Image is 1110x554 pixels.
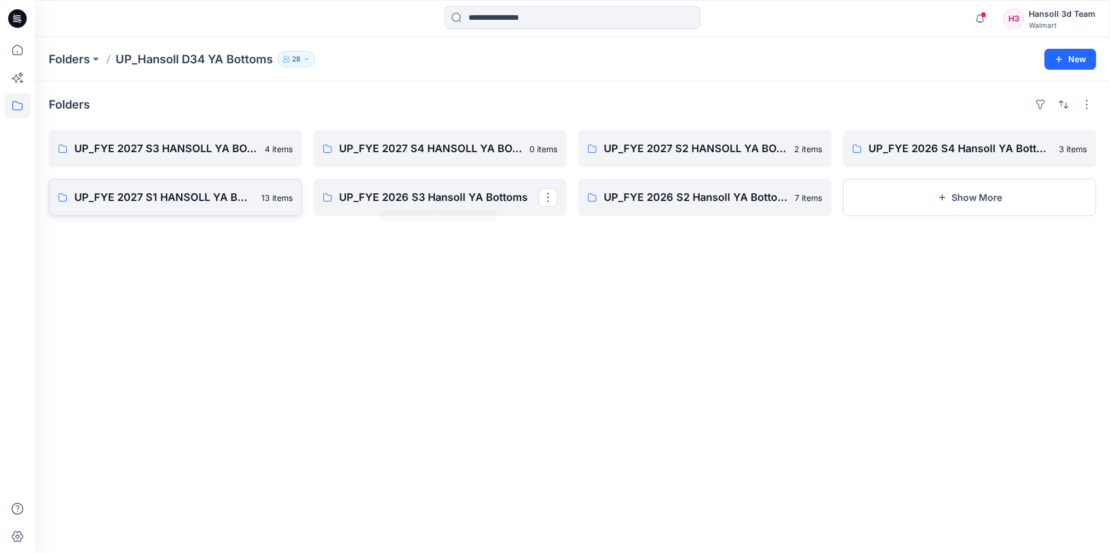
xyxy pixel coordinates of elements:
div: H3 [1003,8,1024,29]
a: UP_FYE 2026 S3 Hansoll YA Bottoms [313,179,567,216]
p: UP_FYE 2027 S4 HANSOLL YA BOTTOMS [339,141,522,157]
p: 7 items [795,192,822,204]
p: 4 items [265,143,293,155]
p: UP_FYE 2027 S3 HANSOLL YA BOTTOMS [74,141,258,157]
a: UP_FYE 2026 S4 Hansoll YA Bottoms3 items [843,130,1096,167]
p: 13 items [261,192,293,204]
a: UP_FYE 2027 S2 HANSOLL YA BOTTOMS2 items [578,130,831,167]
p: 3 items [1059,143,1087,155]
p: UP_FYE 2026 S4 Hansoll YA Bottoms [868,141,1052,157]
a: UP_FYE 2026 S2 Hansoll YA Bottoms7 items [578,179,831,216]
a: UP_FYE 2027 S1 HANSOLL YA BOTTOMS13 items [49,179,302,216]
a: UP_FYE 2027 S4 HANSOLL YA BOTTOMS0 items [313,130,567,167]
div: Hansoll 3d Team [1029,7,1095,21]
a: Folders [49,51,90,67]
a: UP_FYE 2027 S3 HANSOLL YA BOTTOMS4 items [49,130,302,167]
p: UP_FYE 2027 S2 HANSOLL YA BOTTOMS [604,141,787,157]
button: Show More [843,179,1096,216]
h4: Folders [49,98,90,111]
p: 2 items [794,143,822,155]
p: 0 items [529,143,557,155]
p: UP_FYE 2026 S2 Hansoll YA Bottoms [604,189,788,206]
p: UP_Hansoll D34 YA Bottoms [116,51,273,67]
button: 28 [277,51,315,67]
p: 28 [292,53,301,66]
div: Walmart [1029,21,1095,30]
button: New [1044,49,1096,70]
p: UP_FYE 2027 S1 HANSOLL YA BOTTOMS [74,189,254,206]
p: UP_FYE 2026 S3 Hansoll YA Bottoms [339,189,539,206]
